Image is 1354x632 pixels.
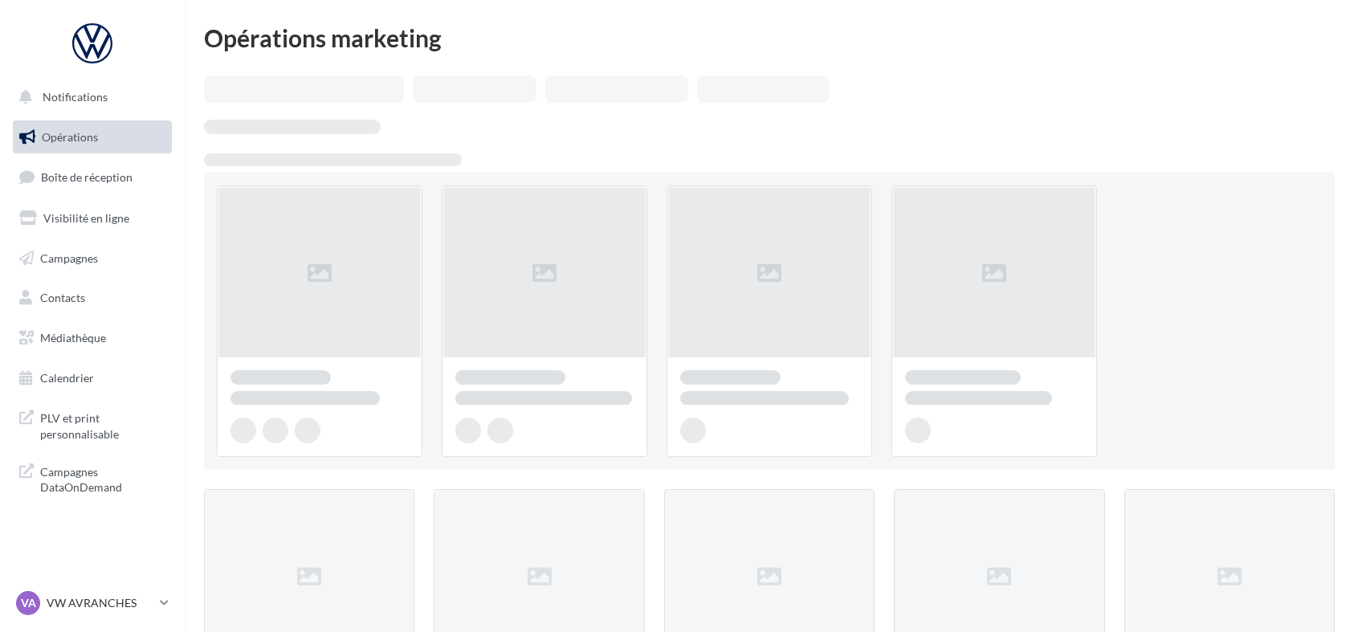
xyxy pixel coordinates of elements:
[40,407,165,442] span: PLV et print personnalisable
[10,202,175,235] a: Visibilité en ligne
[40,371,94,385] span: Calendrier
[10,160,175,194] a: Boîte de réception
[10,281,175,315] a: Contacts
[40,291,85,304] span: Contacts
[43,90,108,104] span: Notifications
[10,455,175,502] a: Campagnes DataOnDemand
[10,401,175,448] a: PLV et print personnalisable
[40,331,106,345] span: Médiathèque
[204,26,1335,50] div: Opérations marketing
[10,321,175,355] a: Médiathèque
[10,80,169,114] button: Notifications
[10,361,175,395] a: Calendrier
[41,170,133,184] span: Boîte de réception
[47,595,153,611] p: VW AVRANCHES
[40,251,98,264] span: Campagnes
[10,242,175,275] a: Campagnes
[43,211,129,225] span: Visibilité en ligne
[42,130,98,144] span: Opérations
[10,120,175,154] a: Opérations
[21,595,36,611] span: VA
[13,588,172,618] a: VA VW AVRANCHES
[40,461,165,495] span: Campagnes DataOnDemand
